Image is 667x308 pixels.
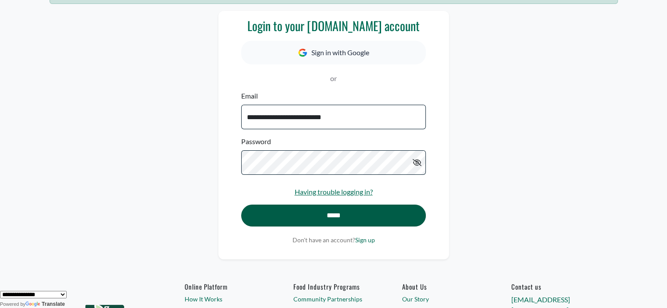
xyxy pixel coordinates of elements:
[185,283,265,290] h6: Online Platform
[295,188,373,196] a: Having trouble logging in?
[25,301,42,308] img: Google Translate
[241,18,425,33] h3: Login to your [DOMAIN_NAME] account
[241,73,425,84] p: or
[402,283,482,290] a: About Us
[298,49,307,57] img: Google Icon
[355,236,375,244] a: Sign up
[25,301,65,307] a: Translate
[241,235,425,244] p: Don't have an account?
[241,41,425,64] button: Sign in with Google
[511,283,591,290] h6: Contact us
[241,136,271,147] label: Password
[241,91,258,101] label: Email
[293,283,374,290] h6: Food Industry Programs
